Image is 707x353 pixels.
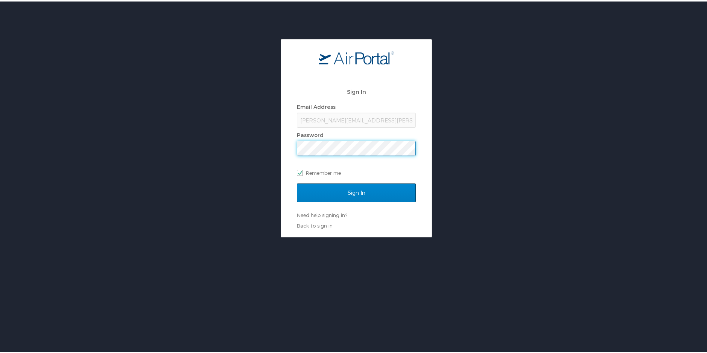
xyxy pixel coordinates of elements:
[319,49,394,63] img: logo
[297,130,324,137] label: Password
[297,221,333,227] a: Back to sign in
[297,211,347,217] a: Need help signing in?
[297,102,336,108] label: Email Address
[297,182,416,201] input: Sign In
[297,166,416,177] label: Remember me
[297,86,416,95] h2: Sign In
